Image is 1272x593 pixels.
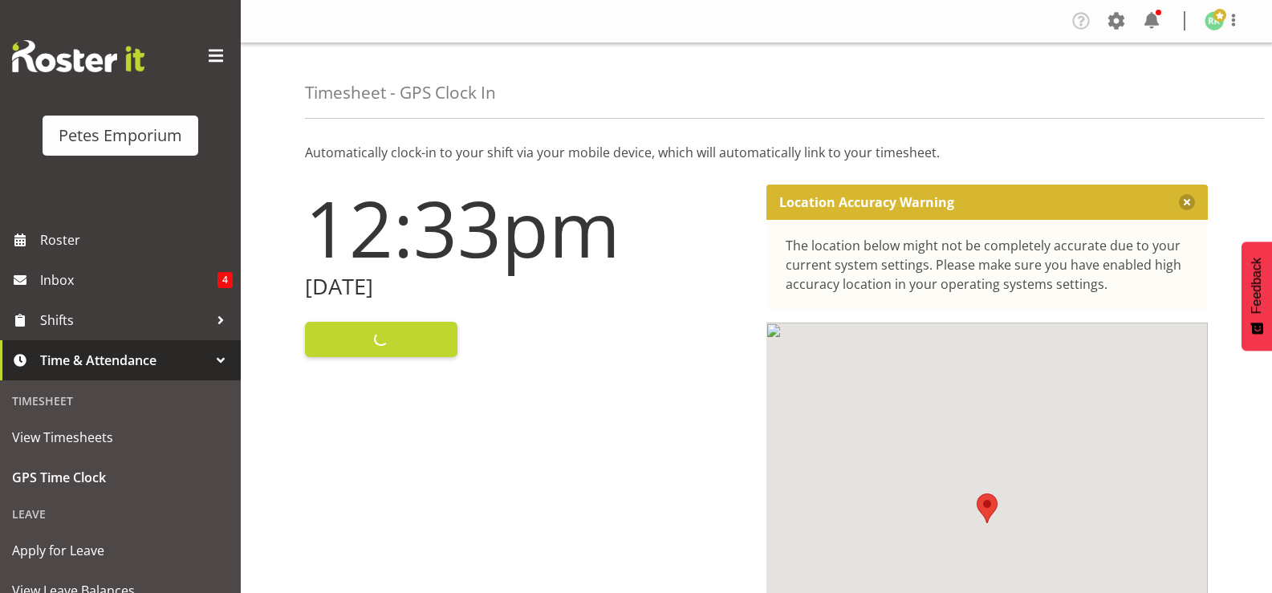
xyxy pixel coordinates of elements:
span: Inbox [40,268,217,292]
span: GPS Time Clock [12,465,229,489]
h2: [DATE] [305,274,747,299]
span: Apply for Leave [12,538,229,563]
button: Feedback - Show survey [1242,242,1272,351]
img: ruth-robertson-taylor722.jpg [1205,11,1224,30]
h1: 12:33pm [305,185,747,271]
span: View Timesheets [12,425,229,449]
span: 4 [217,272,233,288]
a: View Timesheets [4,417,237,457]
a: Apply for Leave [4,530,237,571]
div: Leave [4,498,237,530]
img: Rosterit website logo [12,40,144,72]
span: Shifts [40,308,209,332]
span: Feedback [1250,258,1264,314]
h4: Timesheet - GPS Clock In [305,83,496,102]
button: Close message [1179,194,1195,210]
span: Roster [40,228,233,252]
a: GPS Time Clock [4,457,237,498]
div: The location below might not be completely accurate due to your current system settings. Please m... [786,236,1189,294]
span: Time & Attendance [40,348,209,372]
div: Timesheet [4,384,237,417]
p: Automatically clock-in to your shift via your mobile device, which will automatically link to you... [305,143,1208,162]
div: Petes Emporium [59,124,182,148]
p: Location Accuracy Warning [779,194,954,210]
